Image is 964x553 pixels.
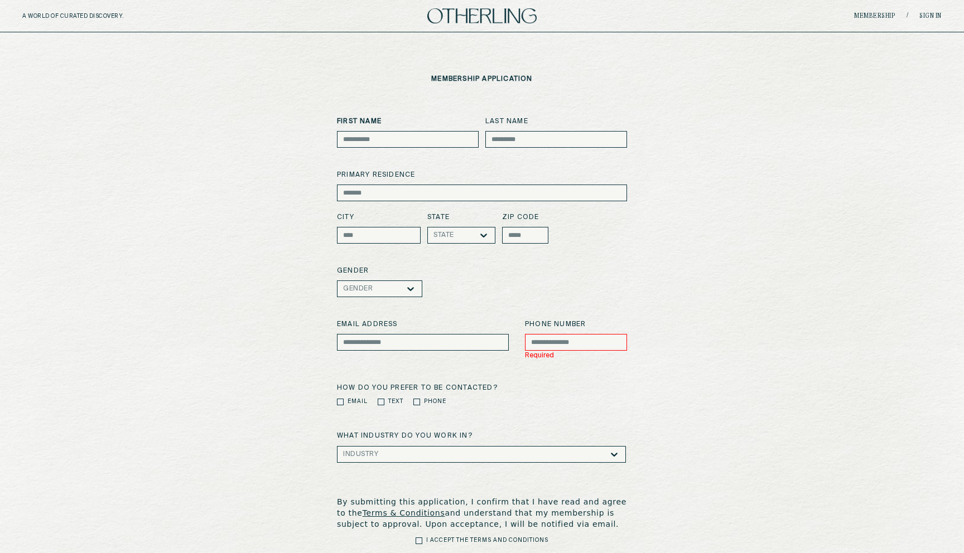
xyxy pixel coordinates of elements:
[525,351,627,361] div: Required
[919,13,942,20] a: Sign in
[343,450,378,458] div: Industry
[907,12,908,20] span: /
[337,117,479,127] label: First Name
[424,397,446,406] label: Phone
[426,536,548,545] label: I Accept the Terms and Conditions
[427,212,495,222] label: State
[348,397,368,406] label: Email
[854,13,895,20] a: Membership
[454,231,456,239] input: state-dropdown
[337,383,627,393] label: How do you prefer to be contacted?
[337,496,627,530] p: By submitting this application, I confirm that I have read and agree to the and understand that m...
[378,450,380,458] input: industry-dropdown
[22,13,172,20] h5: A WORLD OF CURATED DISCOVERY.
[337,319,509,329] label: Email address
[337,212,421,222] label: City
[337,170,627,180] label: primary residence
[373,285,375,293] input: gender-dropdown
[502,212,548,222] label: zip code
[427,8,537,23] img: logo
[525,319,627,329] label: Phone number
[343,285,373,293] div: Gender
[337,433,473,439] label: What industry do you work in?
[363,508,445,517] a: Terms & Conditions
[433,231,454,239] div: State
[388,397,403,406] label: Text
[485,117,627,127] label: Last Name
[431,75,532,83] p: membership application
[337,266,627,276] label: Gender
